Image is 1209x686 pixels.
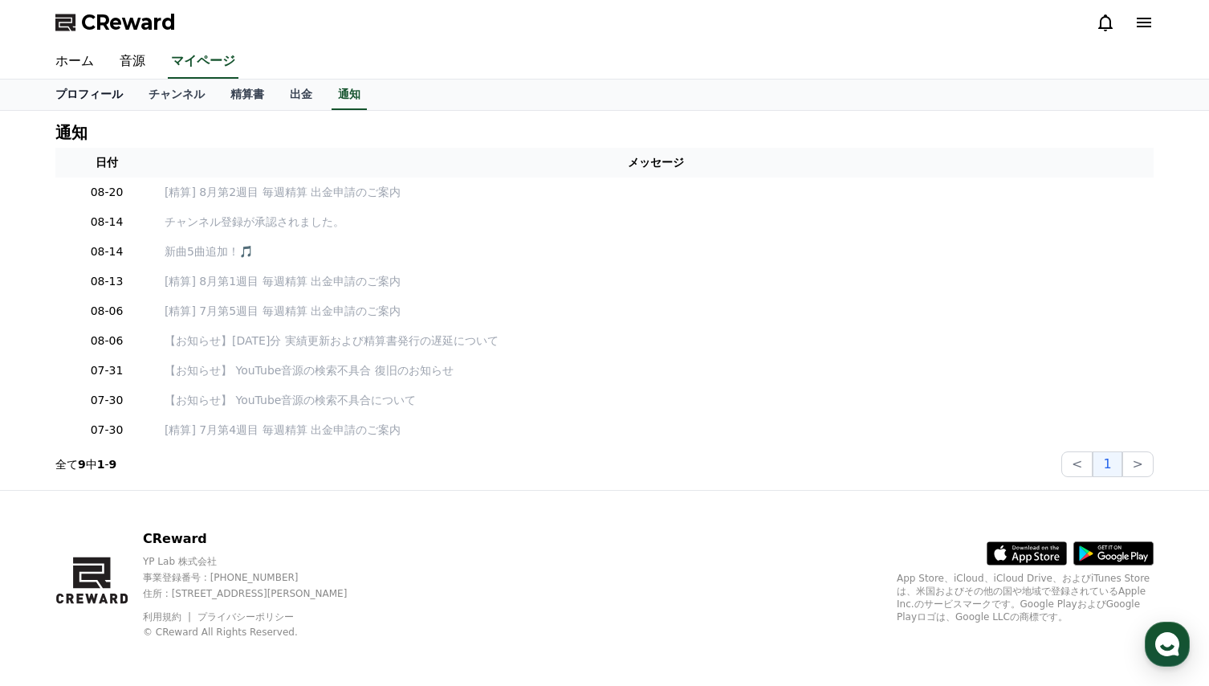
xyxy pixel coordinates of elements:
[197,611,294,623] a: プライバシーポリシー
[218,80,277,110] a: 精算書
[62,303,152,320] p: 08-06
[143,587,375,600] p: 住所 : [STREET_ADDRESS][PERSON_NAME]
[165,273,1147,290] a: [精算] 8月第1週目 毎週精算 出金申請のご案内
[143,626,375,639] p: © CReward All Rights Reserved.
[62,184,152,201] p: 08-20
[109,458,117,471] strong: 9
[143,555,375,568] p: YP Lab 株式会社
[55,456,116,472] p: 全て 中 -
[55,124,88,141] h4: 通知
[158,148,1154,178] th: メッセージ
[165,392,1147,409] a: 【お知らせ】 YouTube音源の検索不具合について
[55,148,158,178] th: 日付
[62,333,152,349] p: 08-06
[207,509,308,549] a: Settings
[332,80,367,110] a: 通知
[106,509,207,549] a: Messages
[897,572,1154,623] p: App Store、iCloud、iCloud Drive、およびiTunes Storeは、米国およびその他の国や地域で登録されているApple Inc.のサービスマークです。Google P...
[43,80,136,110] a: プロフィール
[5,509,106,549] a: Home
[107,45,158,79] a: 音源
[62,422,152,439] p: 07-30
[143,611,193,623] a: 利用規約
[62,273,152,290] p: 08-13
[97,458,105,471] strong: 1
[41,533,69,546] span: Home
[62,243,152,260] p: 08-14
[165,303,1147,320] a: [精算] 7月第5週目 毎週精算 出金申請のご案内
[81,10,176,35] span: CReward
[165,422,1147,439] a: [精算] 7月第4週目 毎週精算 出金申請のご案内
[165,333,1147,349] a: 【お知らせ】[DATE]分 実績更新および精算書発行の遅延について
[62,392,152,409] p: 07-30
[165,362,1147,379] a: 【お知らせ】 YouTube音源の検索不具合 復旧のお知らせ
[165,243,1147,260] a: 新曲5曲追加！🎵
[143,529,375,549] p: CReward
[1061,451,1093,477] button: <
[1122,451,1154,477] button: >
[1093,451,1121,477] button: 1
[78,458,86,471] strong: 9
[62,362,152,379] p: 07-31
[143,571,375,584] p: 事業登録番号 : [PHONE_NUMBER]
[62,214,152,231] p: 08-14
[168,45,238,79] a: マイページ
[43,45,107,79] a: ホーム
[55,10,176,35] a: CReward
[136,80,218,110] a: チャンネル
[165,214,1147,231] p: チャンネル登録が承認されました。
[165,184,1147,201] a: [精算] 8月第2週目 毎週精算 出金申請のご案内
[238,533,277,546] span: Settings
[277,80,325,110] a: 出金
[133,534,181,547] span: Messages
